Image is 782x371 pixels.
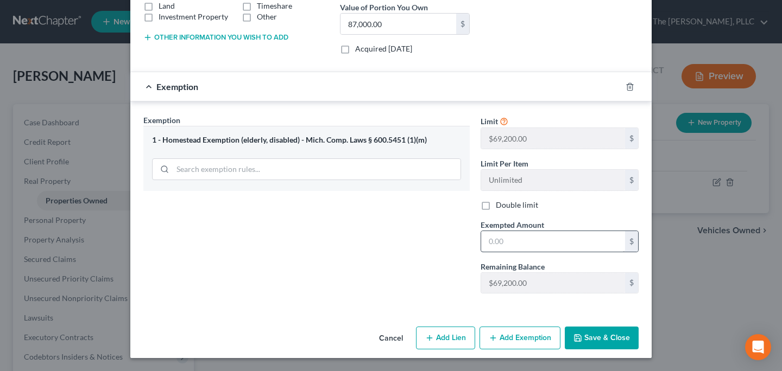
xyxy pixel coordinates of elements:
[481,231,625,252] input: 0.00
[257,1,292,11] label: Timeshare
[481,158,528,169] label: Limit Per Item
[481,117,498,126] span: Limit
[456,14,469,34] div: $
[481,128,625,149] input: --
[143,33,288,42] button: Other information you wish to add
[355,43,412,54] label: Acquired [DATE]
[625,273,638,293] div: $
[481,220,544,229] span: Exempted Amount
[496,200,538,210] label: Double limit
[416,327,475,349] button: Add Lien
[481,170,625,190] input: --
[565,327,639,349] button: Save & Close
[625,231,638,252] div: $
[340,14,456,34] input: 0.00
[480,327,560,349] button: Add Exemption
[625,128,638,149] div: $
[257,11,277,22] label: Other
[152,135,461,145] div: 1 - Homestead Exemption (elderly, disabled) - Mich. Comp. Laws § 600.5451 (1)(m)
[340,2,428,13] label: Value of Portion You Own
[156,81,198,92] span: Exemption
[481,261,545,272] label: Remaining Balance
[481,273,625,293] input: --
[370,328,412,349] button: Cancel
[159,1,175,11] label: Land
[159,11,228,22] label: Investment Property
[173,159,461,180] input: Search exemption rules...
[143,116,180,125] span: Exemption
[745,334,771,360] div: Open Intercom Messenger
[625,170,638,190] div: $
